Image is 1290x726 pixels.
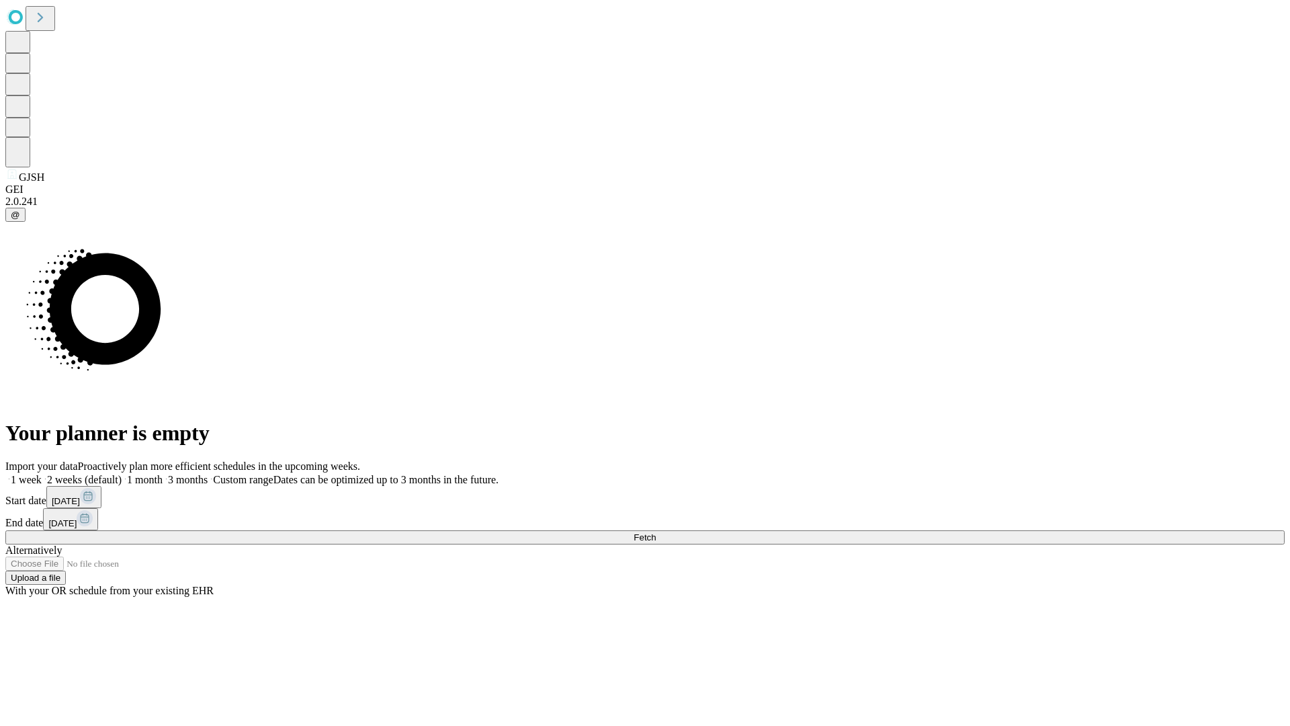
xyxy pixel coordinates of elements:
span: Alternatively [5,544,62,556]
span: 1 month [127,474,163,485]
div: End date [5,508,1285,530]
span: @ [11,210,20,220]
span: 3 months [168,474,208,485]
span: GJSH [19,171,44,183]
span: [DATE] [52,496,80,506]
span: 1 week [11,474,42,485]
h1: Your planner is empty [5,421,1285,446]
button: [DATE] [43,508,98,530]
div: GEI [5,184,1285,196]
div: 2.0.241 [5,196,1285,208]
span: [DATE] [48,518,77,528]
span: Custom range [213,474,273,485]
span: Dates can be optimized up to 3 months in the future. [273,474,499,485]
button: [DATE] [46,486,101,508]
span: Proactively plan more efficient schedules in the upcoming weeks. [78,460,360,472]
span: Fetch [634,532,656,542]
span: 2 weeks (default) [47,474,122,485]
button: Upload a file [5,571,66,585]
div: Start date [5,486,1285,508]
span: Import your data [5,460,78,472]
button: @ [5,208,26,222]
button: Fetch [5,530,1285,544]
span: With your OR schedule from your existing EHR [5,585,214,596]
